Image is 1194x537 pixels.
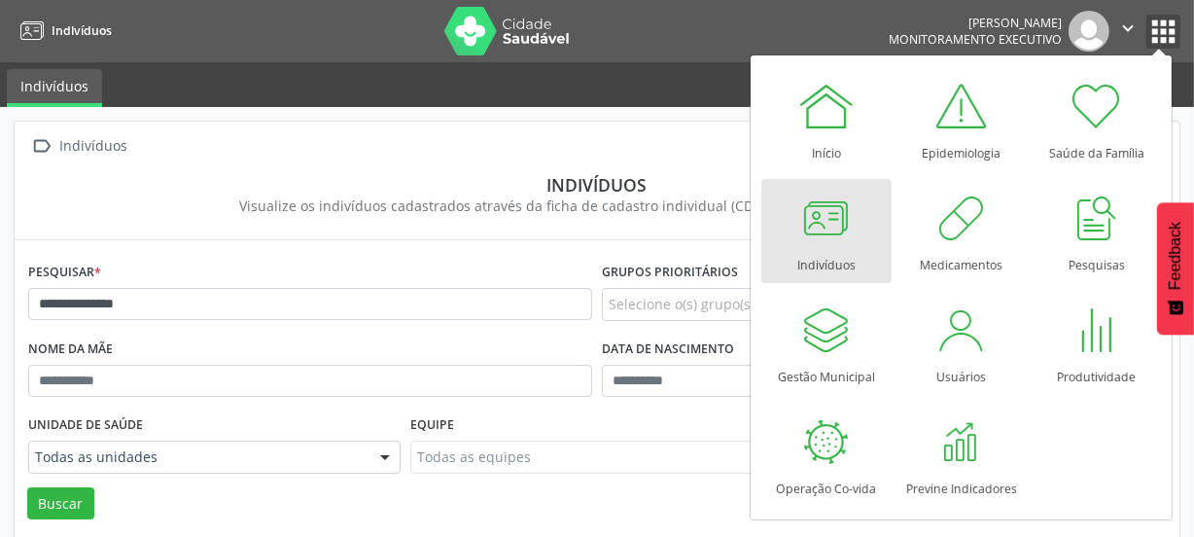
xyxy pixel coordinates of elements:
a: Início [761,67,892,171]
i:  [28,132,56,161]
a: Previne Indicadores [896,403,1027,507]
button: Buscar [27,487,94,520]
a:  Indivíduos [28,132,131,161]
a: Indivíduos [761,179,892,283]
a: Operação Co-vida [761,403,892,507]
span: Indivíduos [52,22,112,39]
a: Medicamentos [896,179,1027,283]
label: Pesquisar [28,258,101,288]
a: Pesquisas [1032,179,1162,283]
label: Nome da mãe [28,335,113,365]
div: Indivíduos [56,132,131,161]
button: apps [1146,15,1180,49]
a: Usuários [896,291,1027,395]
div: Visualize os indivíduos cadastrados através da ficha de cadastro individual (CDS). [42,196,1152,216]
img: img [1069,11,1109,52]
span: Feedback [1167,222,1184,290]
label: Unidade de saúde [28,411,143,441]
a: Saúde da Família [1032,67,1162,171]
span: Todas as unidades [35,447,361,467]
div: Indivíduos [42,174,1152,196]
span: Monitoramento Executivo [889,31,1062,48]
button:  [1109,11,1146,52]
i:  [1117,18,1139,39]
label: Grupos prioritários [602,258,738,288]
button: Feedback - Mostrar pesquisa [1157,202,1194,335]
a: Indivíduos [14,15,112,47]
div: [PERSON_NAME] [889,15,1062,31]
label: Data de nascimento [602,335,734,365]
label: Equipe [410,411,454,441]
a: Gestão Municipal [761,291,892,395]
a: Indivíduos [7,69,102,107]
a: Epidemiologia [896,67,1027,171]
a: Produtividade [1032,291,1162,395]
span: Selecione o(s) grupo(s) [609,294,755,314]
